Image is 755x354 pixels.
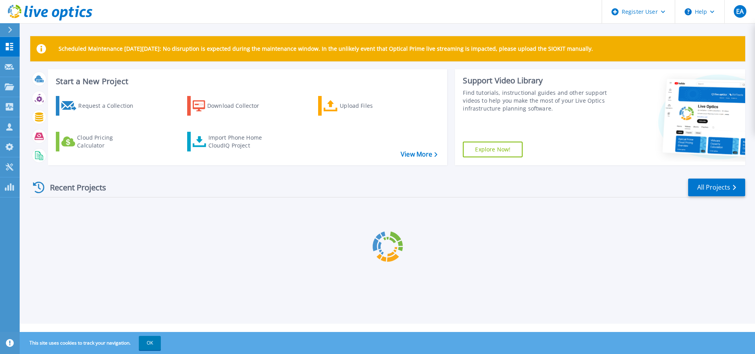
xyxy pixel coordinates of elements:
[463,89,611,112] div: Find tutorials, instructional guides and other support videos to help you make the most of your L...
[56,96,144,116] a: Request a Collection
[688,179,745,196] a: All Projects
[22,336,161,350] span: This site uses cookies to track your navigation.
[30,178,117,197] div: Recent Projects
[401,151,437,158] a: View More
[463,142,523,157] a: Explore Now!
[318,96,406,116] a: Upload Files
[56,77,437,86] h3: Start a New Project
[59,46,593,52] p: Scheduled Maintenance [DATE][DATE]: No disruption is expected during the maintenance window. In t...
[208,134,270,149] div: Import Phone Home CloudIQ Project
[139,336,161,350] button: OK
[736,8,744,15] span: EA
[77,134,140,149] div: Cloud Pricing Calculator
[187,96,275,116] a: Download Collector
[78,98,141,114] div: Request a Collection
[207,98,270,114] div: Download Collector
[463,76,611,86] div: Support Video Library
[56,132,144,151] a: Cloud Pricing Calculator
[340,98,403,114] div: Upload Files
